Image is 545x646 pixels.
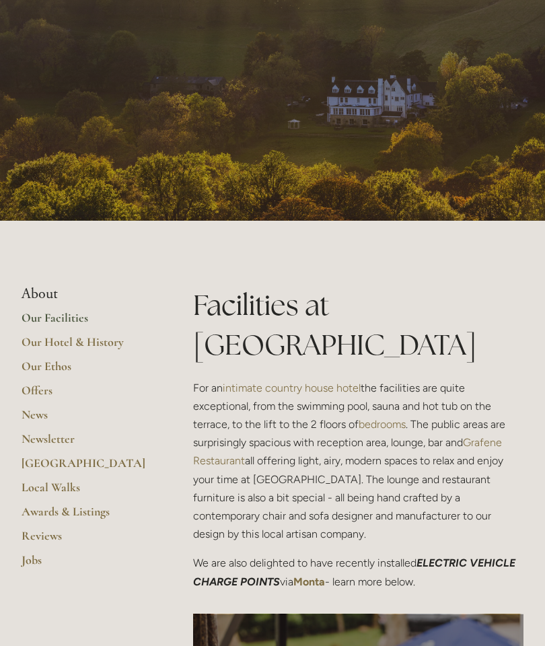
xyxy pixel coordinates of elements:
p: We are also delighted to have recently installed via - learn more below. [193,554,523,590]
a: Our Ethos [22,359,150,383]
a: Local Walks [22,480,150,504]
a: News [22,407,150,431]
p: For an the facilities are quite exceptional, from the swimming pool, sauna and hot tub on the ter... [193,379,523,544]
a: Jobs [22,552,150,577]
a: Reviews [22,528,150,552]
a: Our Facilities [22,310,150,334]
li: About [22,285,150,303]
a: Monta [293,575,325,588]
a: [GEOGRAPHIC_DATA] [22,456,150,480]
a: bedrooms [359,418,406,431]
h1: Facilities at [GEOGRAPHIC_DATA] [193,285,523,365]
a: Offers [22,383,150,407]
em: ELECTRIC VEHICLE CHARGE POINTS [193,557,518,587]
a: Our Hotel & History [22,334,150,359]
a: Awards & Listings [22,504,150,528]
a: intimate country house hotel [223,382,361,394]
a: Newsletter [22,431,150,456]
